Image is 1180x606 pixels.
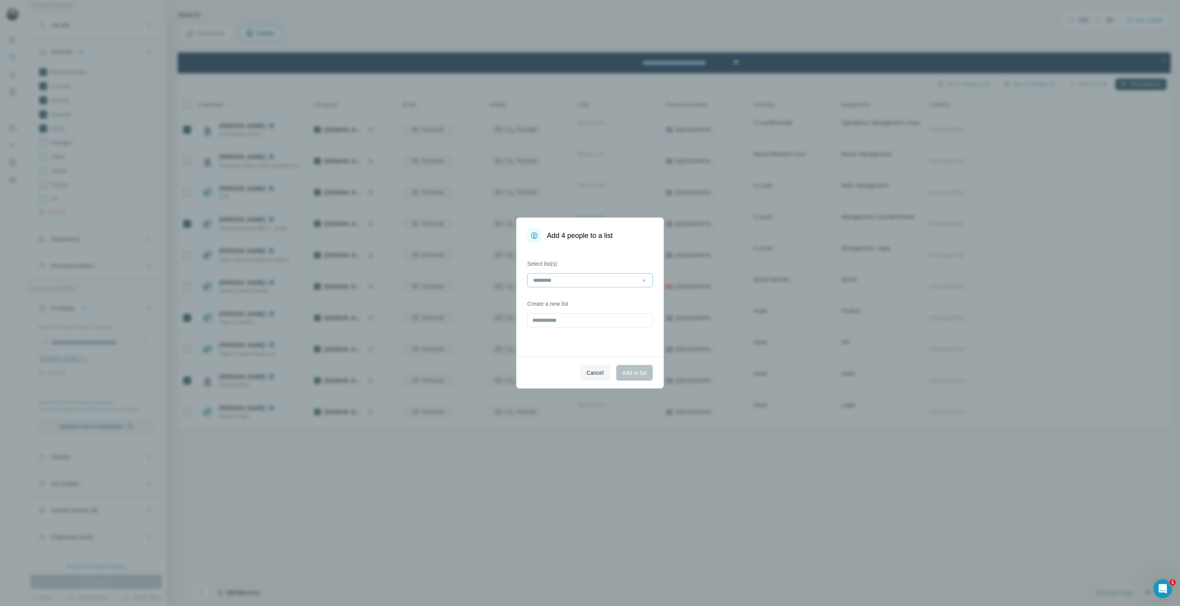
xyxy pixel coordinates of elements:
[982,3,989,11] div: Close Step
[1153,579,1172,598] iframe: Intercom live chat
[547,230,613,241] h1: Add 4 people to a list
[586,369,604,377] span: Cancel
[527,260,653,268] label: Select list(s)
[527,300,653,308] label: Create a new list
[580,365,610,381] button: Cancel
[442,2,550,19] div: Watch our October Product update
[1169,579,1176,586] span: 1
